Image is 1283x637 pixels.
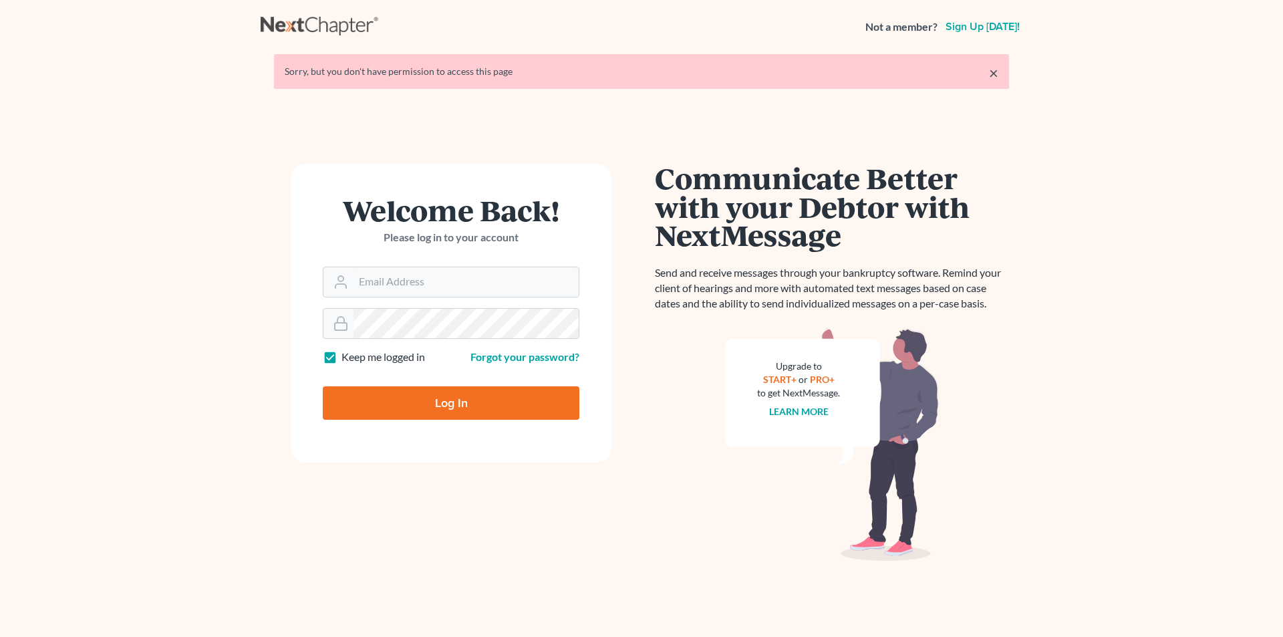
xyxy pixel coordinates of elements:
input: Log In [323,386,579,420]
h1: Communicate Better with your Debtor with NextMessage [655,164,1009,249]
h1: Welcome Back! [323,196,579,225]
div: Sorry, but you don't have permission to access this page [285,65,998,78]
a: Forgot your password? [470,350,579,363]
a: × [989,65,998,81]
div: Upgrade to [757,360,840,373]
span: or [799,374,808,385]
input: Email Address [353,267,579,297]
a: Learn more [769,406,829,417]
label: Keep me logged in [341,350,425,365]
strong: Not a member? [865,19,938,35]
img: nextmessage_bg-59042aed3d76b12b5cd301f8e5b87938c9018125f34e5fa2b7a6b67550977c72.svg [725,328,939,561]
p: Please log in to your account [323,230,579,245]
a: PRO+ [810,374,835,385]
div: to get NextMessage. [757,386,840,400]
a: Sign up [DATE]! [943,21,1022,32]
a: START+ [763,374,797,385]
p: Send and receive messages through your bankruptcy software. Remind your client of hearings and mo... [655,265,1009,311]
